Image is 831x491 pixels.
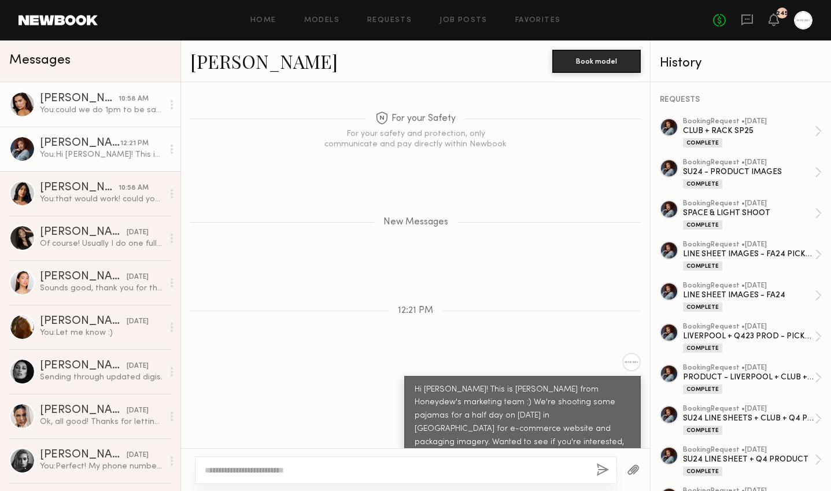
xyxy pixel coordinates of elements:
[40,327,163,338] div: You: Let me know :)
[683,344,722,353] div: Complete
[40,138,120,149] div: [PERSON_NAME]
[119,94,149,105] div: 10:58 AM
[40,449,127,461] div: [PERSON_NAME]
[683,446,815,454] div: booking Request • [DATE]
[683,220,722,230] div: Complete
[776,10,788,17] div: 245
[304,17,339,24] a: Models
[40,194,163,205] div: You: that would work! could you hold the morning of [DATE] for us? we're just confirming with the...
[683,138,722,147] div: Complete
[40,93,119,105] div: [PERSON_NAME]
[683,282,815,290] div: booking Request • [DATE]
[439,17,487,24] a: Job Posts
[190,49,338,73] a: [PERSON_NAME]
[383,217,448,227] span: New Messages
[323,129,508,150] div: For your safety and protection, only communicate and pay directly within Newbook
[683,364,822,394] a: bookingRequest •[DATE]PRODUCT - LIVERPOOL + CLUB + Q423Complete
[683,249,815,260] div: LINE SHEET IMAGES - FA24 PICKUP
[683,208,815,219] div: SPACE & LIGHT SHOOT
[127,405,149,416] div: [DATE]
[683,302,722,312] div: Complete
[683,413,815,424] div: SU24 LINE SHEETS + CLUB + Q4 PRODUCT
[683,179,722,189] div: Complete
[683,159,822,189] a: bookingRequest •[DATE]SU24 - PRODUCT IMAGESComplete
[40,182,119,194] div: [PERSON_NAME]
[683,200,822,230] a: bookingRequest •[DATE]SPACE & LIGHT SHOOTComplete
[683,118,815,125] div: booking Request • [DATE]
[515,17,561,24] a: Favorites
[683,364,815,372] div: booking Request • [DATE]
[398,306,433,316] span: 12:21 PM
[683,241,822,271] a: bookingRequest •[DATE]LINE SHEET IMAGES - FA24 PICKUPComplete
[660,96,822,104] div: REQUESTS
[127,361,149,372] div: [DATE]
[40,360,127,372] div: [PERSON_NAME]
[40,316,127,327] div: [PERSON_NAME]
[415,383,630,463] div: Hi [PERSON_NAME]! This is [PERSON_NAME] from Honeydew's marketing team :) We're shooting some paj...
[367,17,412,24] a: Requests
[40,461,163,472] div: You: Perfect! My phone number is [PHONE_NUMBER] if you have any issue finding us. Thank you! xx
[119,183,149,194] div: 10:58 AM
[40,372,163,383] div: Sending through updated digis.
[40,149,163,160] div: You: Hi [PERSON_NAME]! This is [PERSON_NAME] from Honeydew's marketing team :) We're shooting som...
[683,290,815,301] div: LINE SHEET IMAGES - FA24
[40,405,127,416] div: [PERSON_NAME]
[683,159,815,167] div: booking Request • [DATE]
[127,450,149,461] div: [DATE]
[683,405,815,413] div: booking Request • [DATE]
[683,323,815,331] div: booking Request • [DATE]
[127,316,149,327] div: [DATE]
[683,282,822,312] a: bookingRequest •[DATE]LINE SHEET IMAGES - FA24Complete
[375,112,456,126] span: For your Safety
[683,426,722,435] div: Complete
[40,283,163,294] div: Sounds good, thank you for the update!
[683,454,815,465] div: SU24 LINE SHEET + Q4 PRODUCT
[127,272,149,283] div: [DATE]
[683,323,822,353] a: bookingRequest •[DATE]LIVERPOOL + Q423 PROD - PICKUPComplete
[683,167,815,178] div: SU24 - PRODUCT IMAGES
[660,57,822,70] div: History
[40,238,163,249] div: Of course! Usually I do one full edited video, along with raw footage, and a couple of pictures b...
[552,56,641,65] a: Book model
[683,467,722,476] div: Complete
[683,241,815,249] div: booking Request • [DATE]
[683,331,815,342] div: LIVERPOOL + Q423 PROD - PICKUP
[552,50,641,73] button: Book model
[683,261,722,271] div: Complete
[683,385,722,394] div: Complete
[683,405,822,435] a: bookingRequest •[DATE]SU24 LINE SHEETS + CLUB + Q4 PRODUCTComplete
[683,125,815,136] div: CLUB + RACK SP25
[40,105,163,116] div: You: could we do 1pm to be safe :)
[40,271,127,283] div: [PERSON_NAME]
[683,118,822,147] a: bookingRequest •[DATE]CLUB + RACK SP25Complete
[40,416,163,427] div: Ok, all good! Thanks for letting me know.
[683,446,822,476] a: bookingRequest •[DATE]SU24 LINE SHEET + Q4 PRODUCTComplete
[120,138,149,149] div: 12:21 PM
[683,372,815,383] div: PRODUCT - LIVERPOOL + CLUB + Q423
[250,17,276,24] a: Home
[127,227,149,238] div: [DATE]
[683,200,815,208] div: booking Request • [DATE]
[40,227,127,238] div: [PERSON_NAME]
[9,54,71,67] span: Messages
